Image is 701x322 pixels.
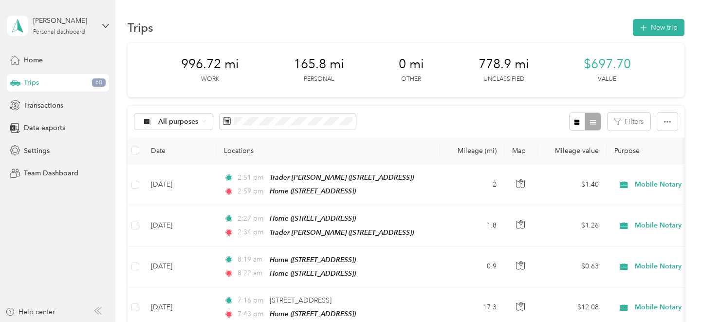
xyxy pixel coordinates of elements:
span: All purposes [158,118,199,125]
span: $697.70 [584,57,631,72]
th: Map [504,137,538,164]
span: 8:19 am [238,254,265,265]
td: 2 [440,164,504,205]
h1: Trips [128,22,153,33]
span: Settings [24,146,50,156]
td: $0.63 [538,246,607,287]
td: $1.40 [538,164,607,205]
td: [DATE] [143,246,216,287]
span: Transactions [24,100,63,111]
td: 0.9 [440,246,504,287]
span: Home [24,55,43,65]
span: Home ([STREET_ADDRESS]) [270,269,356,277]
button: New trip [633,19,684,36]
th: Mileage value [538,137,607,164]
td: $1.26 [538,205,607,246]
iframe: Everlance-gr Chat Button Frame [646,267,701,322]
span: Trader [PERSON_NAME] ([STREET_ADDRESS]) [270,228,414,236]
span: 7:43 pm [238,309,265,320]
span: Home ([STREET_ADDRESS]) [270,256,356,264]
span: Team Dashboard [24,168,78,178]
span: Home ([STREET_ADDRESS]) [270,214,356,222]
button: Filters [608,113,650,131]
th: Locations [216,137,440,164]
button: Help center [5,307,55,317]
span: Trips [24,77,39,88]
span: 2:51 pm [238,172,265,183]
span: 165.8 mi [294,57,344,72]
span: 7:16 pm [238,295,265,306]
span: 2:34 pm [238,227,265,238]
span: 996.72 mi [181,57,239,72]
span: Home ([STREET_ADDRESS]) [270,310,356,318]
th: Date [143,137,216,164]
span: 68 [92,78,106,87]
p: Value [598,75,616,84]
td: [DATE] [143,164,216,205]
p: Other [401,75,421,84]
span: 0 mi [399,57,424,72]
span: Trader [PERSON_NAME] ([STREET_ADDRESS]) [270,173,414,181]
td: [DATE] [143,205,216,246]
span: Data exports [24,123,65,133]
th: Mileage (mi) [440,137,504,164]
td: 1.8 [440,205,504,246]
span: 778.9 mi [479,57,529,72]
span: Home ([STREET_ADDRESS]) [270,187,356,195]
p: Unclassified [483,75,524,84]
span: 8:22 am [238,268,265,279]
span: [STREET_ADDRESS] [270,296,332,304]
div: [PERSON_NAME] [33,16,94,26]
span: 2:59 pm [238,186,265,197]
p: Work [201,75,219,84]
div: Personal dashboard [33,29,85,35]
span: 2:27 pm [238,213,265,224]
p: Personal [304,75,334,84]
